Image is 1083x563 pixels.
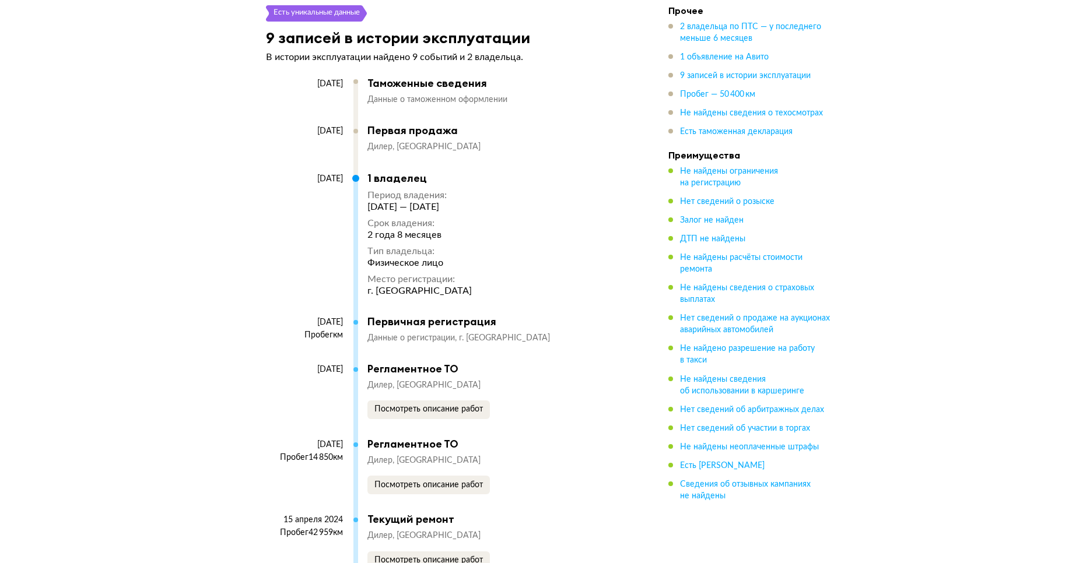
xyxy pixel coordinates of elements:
[367,257,472,269] div: Физическое лицо
[680,480,811,499] span: Сведения об отзывных кампаниях не найдены
[266,452,343,463] div: Пробег 14 850 км
[266,317,343,328] div: [DATE]
[680,90,755,98] span: Пробег — 50 400 км
[367,476,490,494] button: Посмотреть описание работ
[680,424,810,432] span: Нет сведений об участии в торгах
[680,235,745,243] span: ДТП не найдены
[397,456,481,465] span: [GEOGRAPHIC_DATA]
[680,167,778,187] span: Не найдены ограничения на регистрацию
[367,201,472,213] div: [DATE] — [DATE]
[668,5,832,16] h4: Прочее
[680,254,802,273] span: Не найдены расчёты стоимости ремонта
[273,5,360,22] div: Есть уникальные данные
[266,29,530,47] h3: 9 записей в истории эксплуатации
[367,438,622,451] div: Регламентное ТО
[397,532,481,540] span: [GEOGRAPHIC_DATA]
[680,461,765,469] span: Есть [PERSON_NAME]
[680,375,804,395] span: Не найдены сведения об использовании в каршеринге
[367,245,472,257] div: Тип владельца :
[367,334,459,342] span: Данные о регистрации
[367,363,622,375] div: Регламентное ТО
[266,364,343,375] div: [DATE]
[266,439,343,450] div: [DATE]
[367,77,622,90] div: Таможенные сведения
[680,128,793,136] span: Есть таможенная декларация
[680,53,769,61] span: 1 объявление на Авито
[680,109,823,117] span: Не найдены сведения о техосмотрах
[367,172,472,185] div: 1 владелец
[680,284,814,304] span: Не найдены сведения о страховых выплатах
[680,72,811,80] span: 9 записей в истории эксплуатации
[266,330,343,340] div: Пробег км
[367,189,472,201] div: Период владения :
[680,314,830,334] span: Нет сведений о продаже на аукционах аварийных автомобилей
[374,481,483,489] span: Посмотреть описание работ
[680,344,815,364] span: Не найдено разрешение на работу в такси
[680,216,744,224] span: Залог не найден
[367,96,507,104] span: Данные о таможенном оформлении
[367,217,472,229] div: Срок владения :
[680,405,824,413] span: Нет сведений об арбитражных делах
[367,229,472,241] div: 2 года 8 месяцев
[266,126,343,136] div: [DATE]
[367,124,622,137] div: Первая продажа
[266,79,343,89] div: [DATE]
[266,527,343,538] div: Пробег 42 959 км
[266,51,633,63] p: В истории эксплуатации найдено 9 событий и 2 владельца.
[374,405,483,413] span: Посмотреть описание работ
[397,143,481,151] span: [GEOGRAPHIC_DATA]
[266,515,343,525] div: 15 апреля 2024
[397,381,481,389] span: [GEOGRAPHIC_DATA]
[680,23,821,43] span: 2 владельца по ПТС — у последнего меньше 6 месяцев
[680,198,774,206] span: Нет сведений о розыске
[266,174,343,184] div: [DATE]
[680,442,819,451] span: Не найдены неоплаченные штрафы
[367,381,397,389] span: Дилер
[367,285,472,297] div: г. [GEOGRAPHIC_DATA]
[367,456,397,465] span: Дилер
[367,315,622,328] div: Первичная регистрация
[367,513,622,526] div: Текущий ремонт
[367,143,397,151] span: Дилер
[459,334,550,342] span: г. [GEOGRAPHIC_DATA]
[367,400,490,419] button: Посмотреть описание работ
[367,273,472,285] div: Место регистрации :
[367,532,397,540] span: Дилер
[668,149,832,161] h4: Преимущества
